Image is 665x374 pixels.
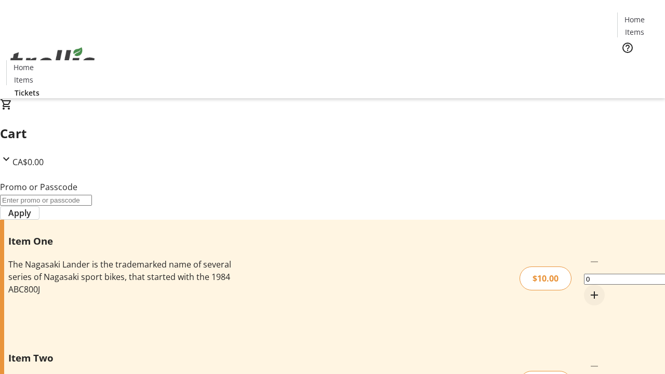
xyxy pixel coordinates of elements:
span: Apply [8,207,31,219]
a: Items [618,26,651,37]
div: The Nagasaki Lander is the trademarked name of several series of Nagasaki sport bikes, that start... [8,258,235,296]
span: Items [625,26,644,37]
h3: Item Two [8,351,235,365]
h3: Item One [8,234,235,248]
div: $10.00 [520,266,571,290]
span: Tickets [15,87,39,98]
a: Items [7,74,40,85]
button: Increment by one [584,285,605,305]
a: Tickets [617,60,659,71]
img: Orient E2E Organization PFy9B383RV's Logo [6,36,99,88]
button: Help [617,37,638,58]
span: Home [624,14,645,25]
span: Tickets [626,60,650,71]
a: Home [7,62,40,73]
a: Home [618,14,651,25]
span: Home [14,62,34,73]
span: CA$0.00 [12,156,44,168]
a: Tickets [6,87,48,98]
span: Items [14,74,33,85]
